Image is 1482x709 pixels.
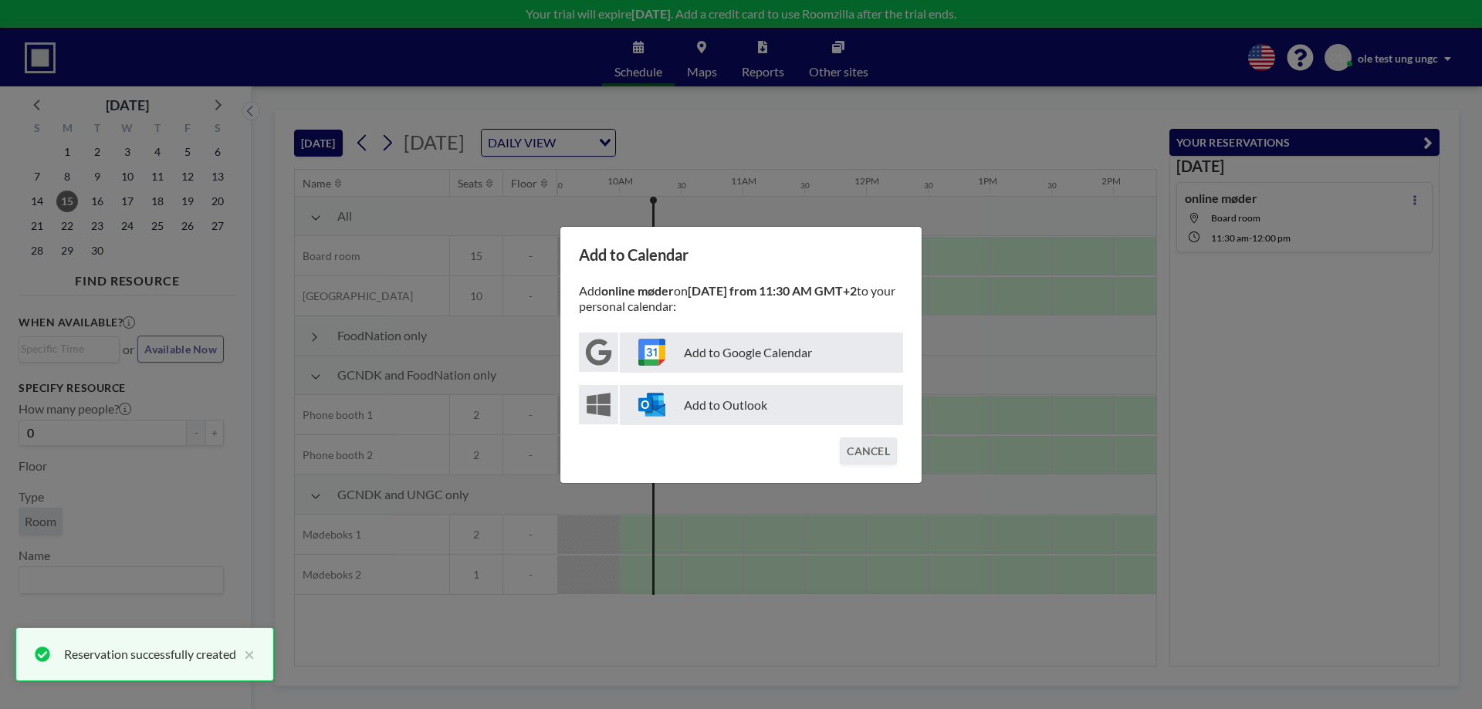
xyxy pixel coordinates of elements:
h3: Add to Calendar [579,245,903,265]
button: close [236,645,255,663]
strong: online møder [601,283,674,298]
div: Reservation successfully created [64,645,236,663]
img: windows-outlook-icon.svg [638,391,665,418]
button: Add to Outlook [579,385,903,425]
p: Add to Outlook [620,385,903,425]
p: Add on to your personal calendar: [579,283,903,314]
p: Add to Google Calendar [620,333,903,373]
strong: [DATE] from 11:30 AM GMT+2 [688,283,857,298]
button: CANCEL [840,437,897,464]
button: Add to Google Calendar [579,333,903,373]
img: google-calendar-icon.svg [638,339,665,366]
